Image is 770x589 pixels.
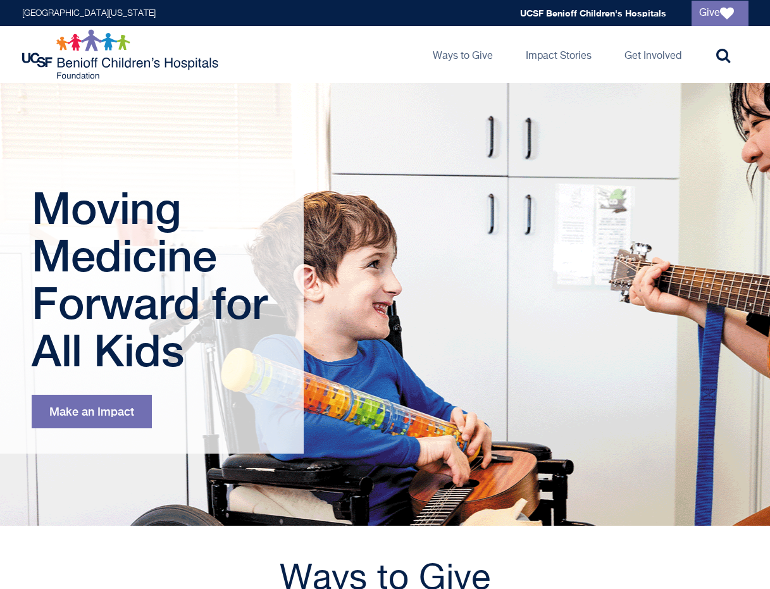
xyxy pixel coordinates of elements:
[22,29,221,80] img: Logo for UCSF Benioff Children's Hospitals Foundation
[423,26,503,83] a: Ways to Give
[22,9,156,18] a: [GEOGRAPHIC_DATA][US_STATE]
[32,184,275,374] h1: Moving Medicine Forward for All Kids
[32,395,152,428] a: Make an Impact
[520,8,666,18] a: UCSF Benioff Children's Hospitals
[614,26,692,83] a: Get Involved
[516,26,602,83] a: Impact Stories
[692,1,748,26] a: Give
